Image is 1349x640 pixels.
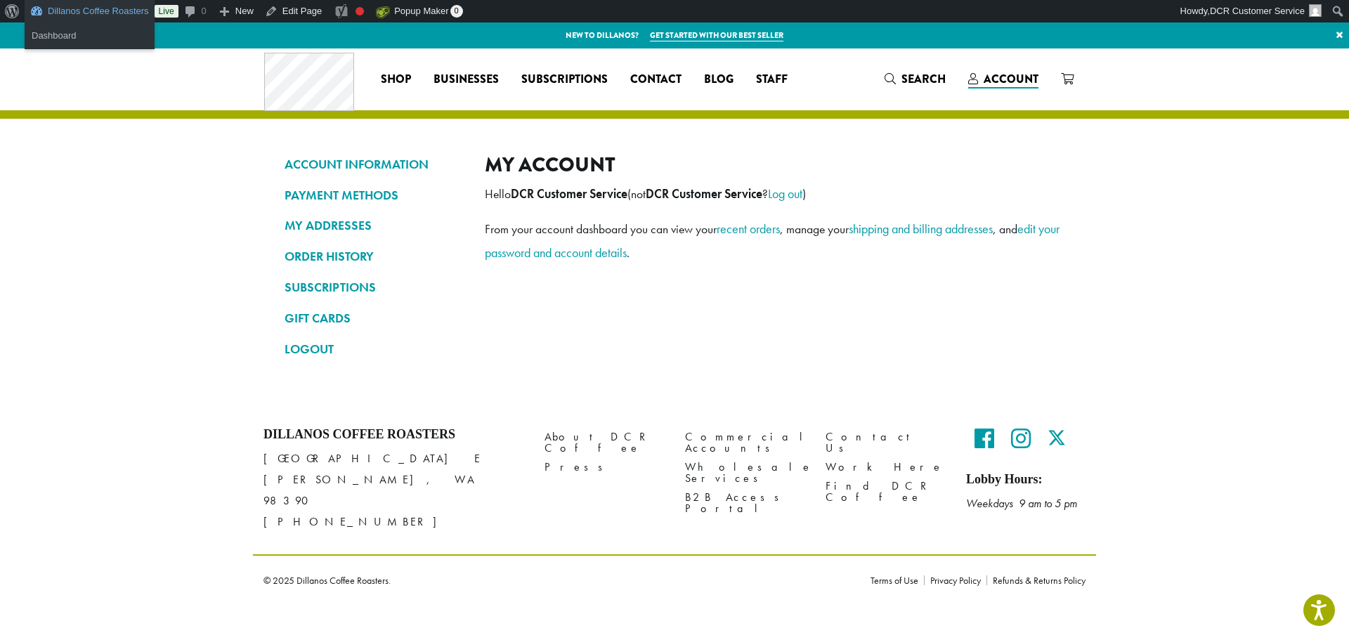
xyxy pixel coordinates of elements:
[263,427,523,443] h4: Dillanos Coffee Roasters
[485,152,1064,177] h2: My account
[1330,22,1349,48] a: ×
[924,575,986,585] a: Privacy Policy
[646,186,762,202] strong: DCR Customer Service
[984,71,1038,87] span: Account
[685,488,804,518] a: B2B Access Portal
[381,71,411,89] span: Shop
[849,221,993,237] a: shipping and billing addresses
[450,5,463,18] span: 0
[650,30,783,41] a: Get started with our best seller
[285,244,464,268] a: ORDER HISTORY
[871,575,924,585] a: Terms of Use
[434,71,499,89] span: Businesses
[545,427,664,457] a: About DCR Coffee
[745,68,799,91] a: Staff
[756,71,788,89] span: Staff
[521,71,608,89] span: Subscriptions
[155,5,178,18] a: Live
[901,71,946,87] span: Search
[285,183,464,207] a: PAYMENT METHODS
[25,27,155,45] a: Dashboard
[986,575,1086,585] a: Refunds & Returns Policy
[826,477,945,507] a: Find DCR Coffee
[285,337,464,361] a: LOGOUT
[545,458,664,477] a: Press
[285,275,464,299] a: SUBSCRIPTIONS
[966,496,1077,511] em: Weekdays 9 am to 5 pm
[370,68,422,91] a: Shop
[704,71,734,89] span: Blog
[356,7,364,15] div: Focus keyphrase not set
[285,306,464,330] a: GIFT CARDS
[768,185,802,202] a: Log out
[285,152,464,372] nav: Account pages
[485,182,1064,206] p: Hello (not ? )
[263,448,523,533] p: [GEOGRAPHIC_DATA] E [PERSON_NAME], WA 98390 [PHONE_NUMBER]
[485,217,1064,265] p: From your account dashboard you can view your , manage your , and .
[263,575,849,585] p: © 2025 Dillanos Coffee Roasters.
[25,22,155,49] ul: Dillanos Coffee Roasters
[826,458,945,477] a: Work Here
[873,67,957,91] a: Search
[1210,6,1305,16] span: DCR Customer Service
[717,221,780,237] a: recent orders
[285,214,464,237] a: MY ADDRESSES
[630,71,682,89] span: Contact
[826,427,945,457] a: Contact Us
[685,458,804,488] a: Wholesale Services
[285,152,464,176] a: ACCOUNT INFORMATION
[511,186,627,202] strong: DCR Customer Service
[966,472,1086,488] h5: Lobby Hours:
[685,427,804,457] a: Commercial Accounts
